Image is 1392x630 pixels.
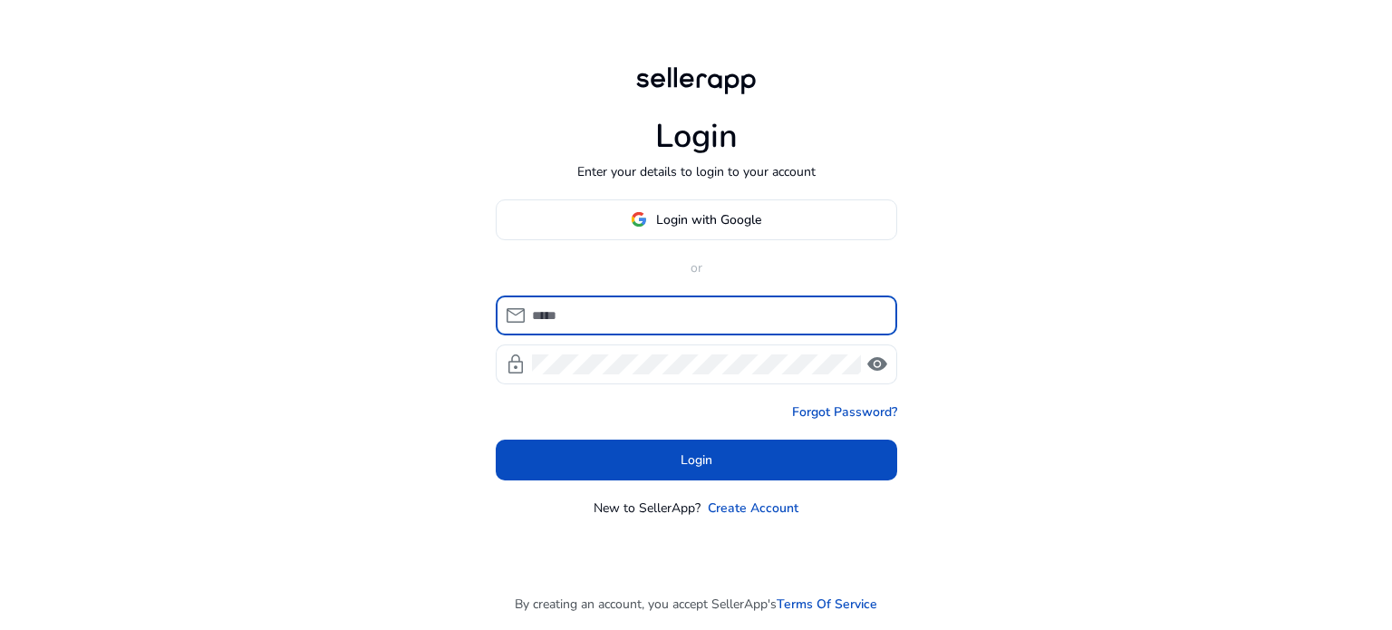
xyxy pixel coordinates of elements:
[656,210,761,229] span: Login with Google
[655,117,738,156] h1: Login
[681,451,712,470] span: Login
[496,199,897,240] button: Login with Google
[505,305,527,326] span: mail
[496,440,897,480] button: Login
[631,211,647,228] img: google-logo.svg
[792,402,897,422] a: Forgot Password?
[866,354,888,375] span: visibility
[577,162,816,181] p: Enter your details to login to your account
[594,499,701,518] p: New to SellerApp?
[777,595,877,614] a: Terms Of Service
[496,258,897,277] p: or
[708,499,798,518] a: Create Account
[505,354,527,375] span: lock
